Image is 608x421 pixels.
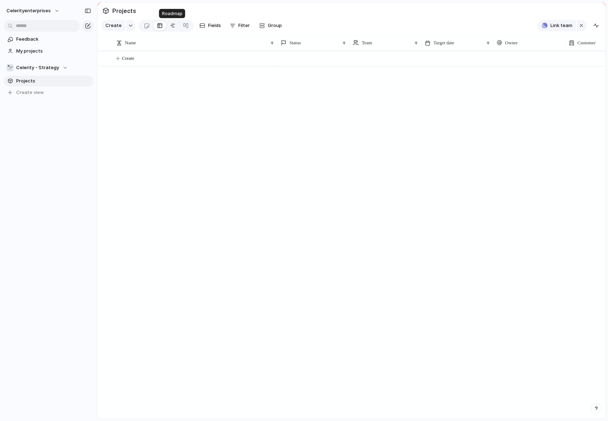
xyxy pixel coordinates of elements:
[3,5,63,17] button: celerityenterprises
[550,22,572,29] span: Link team
[16,89,44,96] span: Create view
[362,39,372,46] span: Team
[101,20,125,31] button: Create
[433,39,454,46] span: Target date
[16,36,91,43] span: Feedback
[289,39,301,46] span: Status
[4,76,94,86] a: Projects
[4,46,94,57] a: My projects
[505,39,518,46] span: Owner
[159,9,185,18] div: Roadmap
[122,55,134,62] span: Create
[16,77,91,85] span: Projects
[208,22,221,29] span: Fields
[238,22,250,29] span: Filter
[4,87,94,98] button: Create view
[227,20,253,31] button: Filter
[4,34,94,45] a: Feedback
[6,7,51,14] span: celerityenterprises
[125,39,136,46] span: Name
[105,22,122,29] span: Create
[6,64,14,71] div: 🔭
[537,20,576,31] button: Link team
[111,4,138,17] span: Projects
[4,62,94,73] button: 🔭Celerity - Strategy
[256,20,285,31] button: Group
[16,48,91,55] span: My projects
[577,39,596,46] span: Customer
[16,64,59,71] span: Celerity - Strategy
[197,20,224,31] button: Fields
[268,22,282,29] span: Group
